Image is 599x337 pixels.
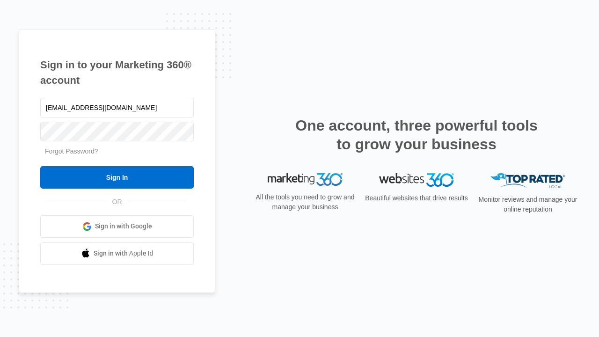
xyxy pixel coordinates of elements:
[292,116,541,154] h2: One account, three powerful tools to grow your business
[40,215,194,238] a: Sign in with Google
[45,147,98,155] a: Forgot Password?
[475,195,580,214] p: Monitor reviews and manage your online reputation
[106,197,129,207] span: OR
[40,98,194,117] input: Email
[268,173,343,186] img: Marketing 360
[379,173,454,187] img: Websites 360
[490,173,565,189] img: Top Rated Local
[40,57,194,88] h1: Sign in to your Marketing 360® account
[364,193,469,203] p: Beautiful websites that drive results
[40,242,194,265] a: Sign in with Apple Id
[253,192,358,212] p: All the tools you need to grow and manage your business
[95,221,152,231] span: Sign in with Google
[94,249,153,258] span: Sign in with Apple Id
[40,166,194,189] input: Sign In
